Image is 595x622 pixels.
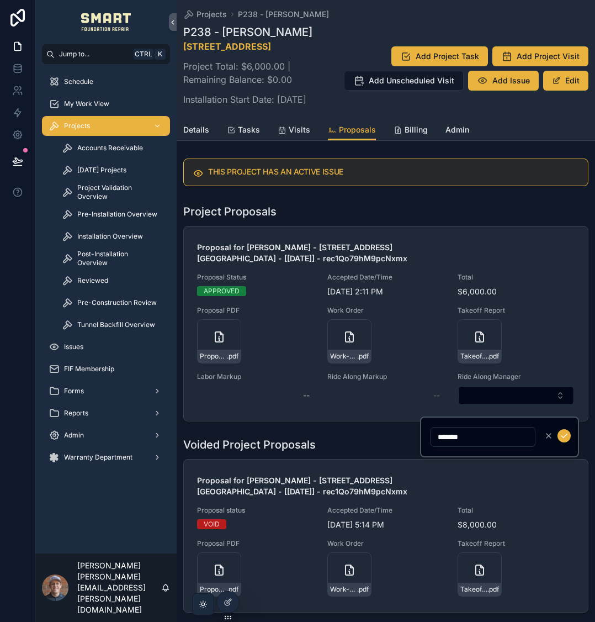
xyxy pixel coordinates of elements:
a: Post-Installation Overview [55,249,170,268]
span: .pdf [487,585,499,594]
span: [DATE] Projects [77,166,126,175]
span: Proposal PDF [197,306,314,315]
strong: Proposal for [PERSON_NAME] - [STREET_ADDRESS][GEOGRAPHIC_DATA] - [[DATE]] - rec1Qo79hM9pcNxmx [197,243,407,263]
a: Proposal-for-[PERSON_NAME]-M--[PERSON_NAME]---4228-[GEOGRAPHIC_DATA]-[GEOGRAPHIC_DATA]-WORTH---[[... [197,552,241,597]
button: Add Project Visit [492,46,588,66]
span: Work Order [327,539,444,548]
span: Proposal PDF [197,539,314,548]
h5: THIS PROJECT HAS AN ACTIVE ISSUE [208,168,579,176]
span: .pdf [357,585,369,594]
a: Pre-Installation Overview [55,204,170,224]
span: Reviewed [77,276,108,285]
span: Labor Markup [197,372,314,381]
button: Add Unscheduled Visit [344,71,464,91]
span: Reports [64,409,88,418]
a: [DATE] Projects [55,160,170,180]
a: Installation Overview [55,226,170,246]
span: Takeoff-Report---Drawing-1 [460,585,487,594]
a: [STREET_ADDRESS] [183,41,271,52]
span: Accounts Receivable [77,144,143,152]
span: Post-Installation Overview [77,250,159,267]
a: Admin [445,120,469,142]
a: Tunnel Backfill Overview [55,315,170,335]
a: Projects [42,116,170,136]
button: Jump to...CtrlK [42,44,170,64]
span: Takeoff-Report---Drawing-1 [460,352,487,361]
span: Ride Along Markup [327,372,444,381]
span: Schedule [64,77,93,86]
a: Issues [42,337,170,357]
span: $6,000.00 [458,286,575,297]
span: Admin [64,431,84,440]
h1: Project Proposals [183,204,277,219]
span: Issues [64,342,83,351]
span: Total [458,506,575,515]
span: Add Issue [492,75,530,86]
h1: Voided Project Proposals [183,437,316,452]
a: Proposal for [PERSON_NAME] - [STREET_ADDRESS][GEOGRAPHIC_DATA] - [[DATE]] - rec1Qo79hM9pcNxmxProp... [184,460,588,612]
a: Pre-Construction Review [55,293,170,313]
span: Proposals [339,124,376,135]
span: Projects [196,9,227,20]
h1: P238 - [PERSON_NAME] [183,24,314,40]
span: .pdf [227,585,238,594]
div: -- [303,390,310,401]
a: Project Validation Overview [55,182,170,202]
span: Visits [289,124,310,135]
span: Jump to... [59,50,129,59]
span: Installation Overview [77,232,143,241]
p: [PERSON_NAME] [PERSON_NAME][EMAIL_ADDRESS][PERSON_NAME][DOMAIN_NAME] [77,560,161,615]
span: Tasks [238,124,260,135]
button: Add Issue [468,71,539,91]
a: Proposal-for-[PERSON_NAME]-M-[PERSON_NAME]---4228-[GEOGRAPHIC_DATA]-[GEOGRAPHIC_DATA]-WORTH---[[D... [197,319,241,363]
span: Admin [445,124,469,135]
span: Add Project Task [416,51,479,62]
span: [DATE] 5:14 PM [327,519,444,530]
div: -- [433,390,440,401]
a: Proposals [328,120,376,141]
span: Pre-Construction Review [77,298,157,307]
button: Select Button [458,386,574,405]
a: P238 - [PERSON_NAME] [238,9,329,20]
button: Add Project Task [391,46,488,66]
a: Billing [394,120,428,142]
span: Forms [64,387,84,396]
span: Total [458,273,575,282]
span: Pre-Installation Overview [77,210,157,219]
span: Proposal-for-[PERSON_NAME]-M--[PERSON_NAME]---4228-[GEOGRAPHIC_DATA]-[GEOGRAPHIC_DATA]-WORTH---[[... [200,585,227,594]
span: Ctrl [134,49,153,60]
div: scrollable content [35,64,177,482]
span: Billing [405,124,428,135]
a: Tasks [227,120,260,142]
span: Accepted Date/Time [327,506,444,515]
span: Add Unscheduled Visit [369,75,454,86]
a: Admin [42,425,170,445]
span: .pdf [227,352,238,361]
a: My Work View [42,94,170,114]
span: Add Project Visit [517,51,580,62]
a: Reviewed [55,271,170,291]
span: My Work View [64,99,109,108]
span: FIF Membership [64,365,114,373]
img: App logo [81,13,131,31]
a: Reports [42,403,170,423]
span: Work-Order---Drawing-1 [330,352,357,361]
span: Projects [64,122,90,130]
p: Installation Start Date: [DATE] [183,93,314,106]
a: Schedule [42,72,170,92]
a: FIF Membership [42,359,170,379]
span: Proposal-for-[PERSON_NAME]-M-[PERSON_NAME]---4228-[GEOGRAPHIC_DATA]-[GEOGRAPHIC_DATA]-WORTH---[[D... [200,352,227,361]
a: Details [183,120,209,142]
span: Work Order [327,306,444,315]
p: Project Total: $6,000.00 | Remaining Balance: $0.00 [183,60,314,86]
span: Tunnel Backfill Overview [77,320,155,329]
span: [DATE] 2:11 PM [327,286,444,297]
a: Projects [183,9,227,20]
span: Details [183,124,209,135]
a: Accounts Receivable [55,138,170,158]
a: Warranty Department [42,447,170,467]
span: .pdf [487,352,499,361]
button: Edit [543,71,588,91]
